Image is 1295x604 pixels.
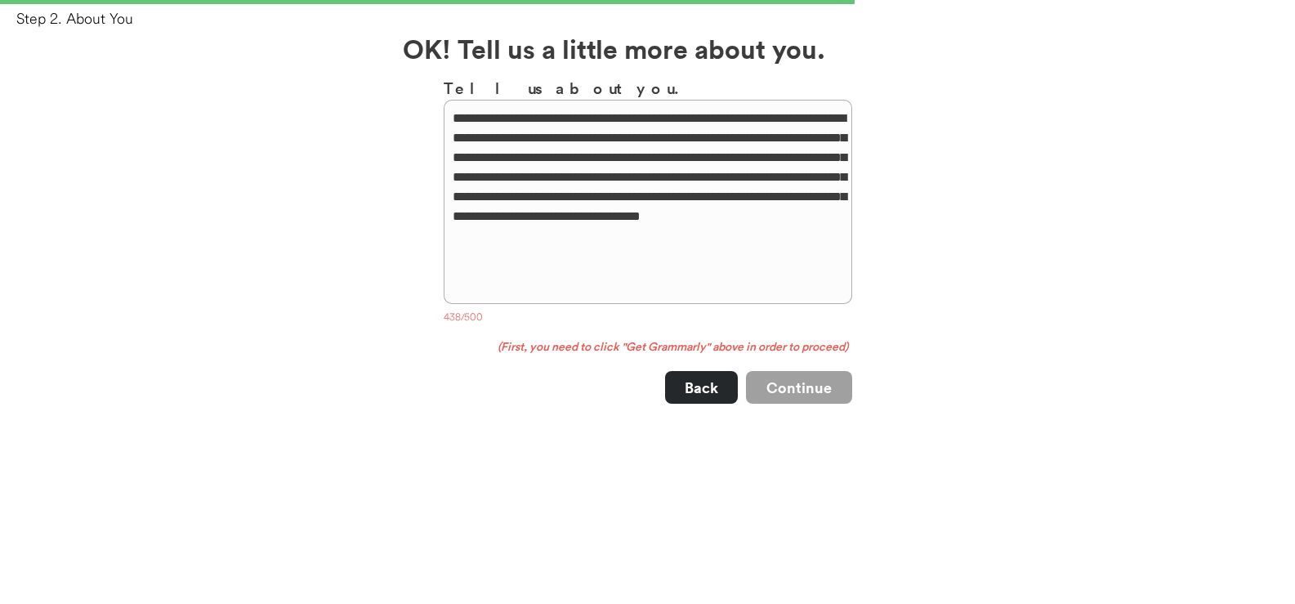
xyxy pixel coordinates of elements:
[403,29,893,68] h2: OK! Tell us a little more about you.
[746,371,852,404] button: Continue
[444,76,852,100] h3: Tell us about you.
[16,8,1295,29] div: Step 2. About You
[444,339,852,356] div: (First, you need to click "Get Grammarly" above in order to proceed)
[665,371,738,404] button: Back
[444,311,852,327] div: 438/500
